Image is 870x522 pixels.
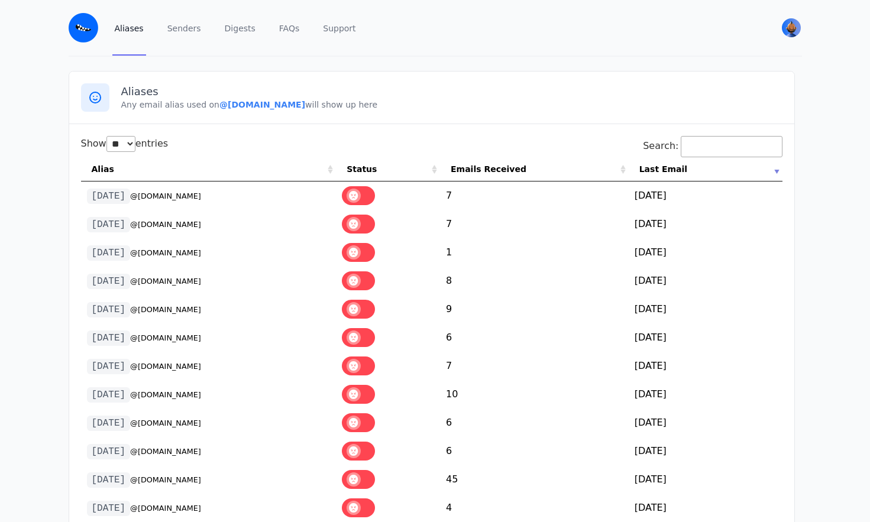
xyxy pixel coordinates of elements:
[440,494,629,522] td: 4
[69,13,98,43] img: Email Monster
[130,277,201,286] small: @[DOMAIN_NAME]
[629,210,782,238] td: [DATE]
[681,136,782,157] input: Search:
[130,447,201,456] small: @[DOMAIN_NAME]
[440,181,629,210] td: 7
[87,189,131,204] code: [DATE]
[629,380,782,408] td: [DATE]
[219,100,305,109] b: @[DOMAIN_NAME]
[440,267,629,295] td: 8
[130,248,201,257] small: @[DOMAIN_NAME]
[336,157,440,181] th: Status: activate to sort column ascending
[121,85,782,99] h3: Aliases
[440,408,629,437] td: 6
[629,267,782,295] td: [DATE]
[782,18,801,37] img: brainmonkeys's Avatar
[629,238,782,267] td: [DATE]
[130,305,201,314] small: @[DOMAIN_NAME]
[87,501,131,516] code: [DATE]
[629,157,782,181] th: Last Email: activate to sort column ascending
[643,140,782,151] label: Search:
[130,504,201,513] small: @[DOMAIN_NAME]
[440,238,629,267] td: 1
[121,99,782,111] p: Any email alias used on will show up here
[440,323,629,352] td: 6
[87,444,131,459] code: [DATE]
[130,390,201,399] small: @[DOMAIN_NAME]
[87,245,131,261] code: [DATE]
[130,419,201,427] small: @[DOMAIN_NAME]
[629,323,782,352] td: [DATE]
[629,352,782,380] td: [DATE]
[87,274,131,289] code: [DATE]
[440,437,629,465] td: 6
[440,210,629,238] td: 7
[130,192,201,200] small: @[DOMAIN_NAME]
[629,465,782,494] td: [DATE]
[629,437,782,465] td: [DATE]
[130,220,201,229] small: @[DOMAIN_NAME]
[81,157,337,181] th: Alias: activate to sort column ascending
[87,330,131,346] code: [DATE]
[781,17,802,38] button: User menu
[629,494,782,522] td: [DATE]
[87,359,131,374] code: [DATE]
[440,465,629,494] td: 45
[87,217,131,232] code: [DATE]
[81,138,169,149] label: Show entries
[440,157,629,181] th: Emails Received: activate to sort column ascending
[440,380,629,408] td: 10
[629,181,782,210] td: [DATE]
[440,295,629,323] td: 9
[87,416,131,431] code: [DATE]
[130,333,201,342] small: @[DOMAIN_NAME]
[106,136,135,152] select: Showentries
[130,362,201,371] small: @[DOMAIN_NAME]
[87,387,131,403] code: [DATE]
[87,302,131,317] code: [DATE]
[629,295,782,323] td: [DATE]
[87,472,131,488] code: [DATE]
[130,475,201,484] small: @[DOMAIN_NAME]
[440,352,629,380] td: 7
[629,408,782,437] td: [DATE]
